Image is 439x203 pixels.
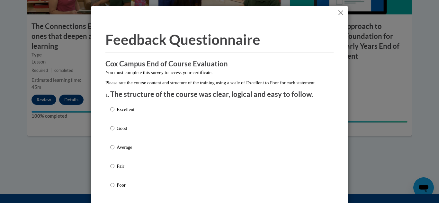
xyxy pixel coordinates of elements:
[117,163,134,170] p: Fair
[105,31,260,48] span: Feedback Questionnaire
[110,182,114,189] input: Poor
[105,69,334,76] p: You must complete this survey to access your certificate.
[110,125,114,132] input: Good
[110,89,329,99] p: The structure of the course was clear, logical and easy to follow.
[117,182,134,189] p: Poor
[105,79,334,86] p: Please rate the course content and structure of the training using a scale of Excellent to Poor f...
[105,59,334,69] h3: Cox Campus End of Course Evaluation
[110,106,114,113] input: Excellent
[110,144,114,151] input: Average
[117,106,134,113] p: Excellent
[117,125,134,132] p: Good
[117,144,134,151] p: Average
[110,163,114,170] input: Fair
[337,9,345,17] button: Close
